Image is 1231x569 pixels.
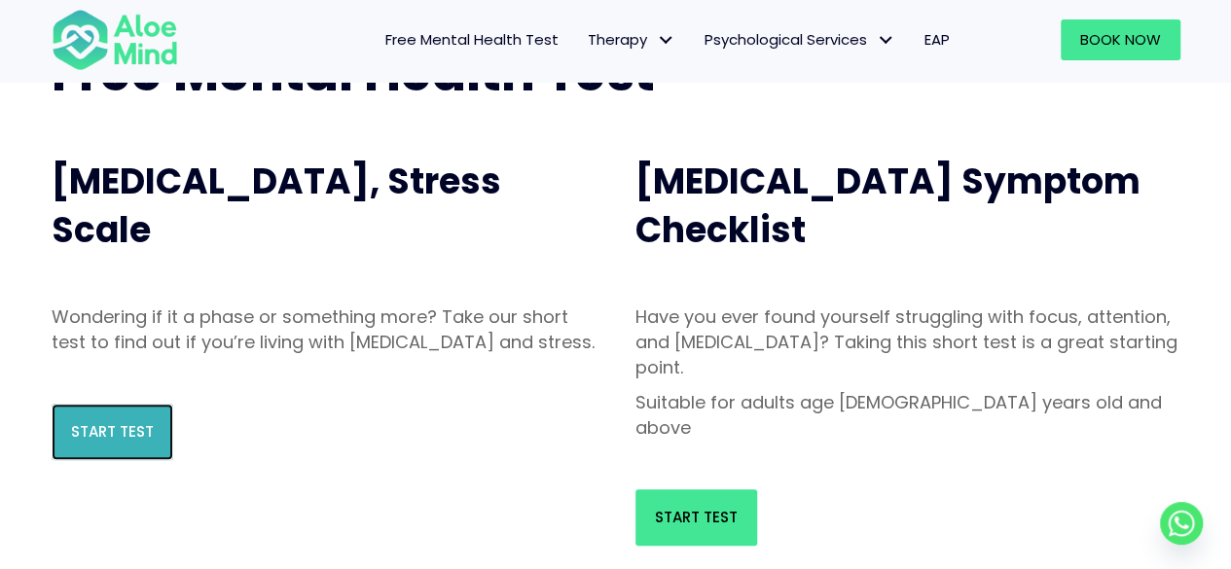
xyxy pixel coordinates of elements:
[655,507,738,527] span: Start Test
[371,19,573,60] a: Free Mental Health Test
[690,19,910,60] a: Psychological ServicesPsychological Services: submenu
[1080,29,1161,50] span: Book Now
[910,19,964,60] a: EAP
[635,390,1180,441] p: Suitable for adults age [DEMOGRAPHIC_DATA] years old and above
[1160,502,1203,545] a: Whatsapp
[573,19,690,60] a: TherapyTherapy: submenu
[52,157,501,255] span: [MEDICAL_DATA], Stress Scale
[52,8,178,72] img: Aloe mind Logo
[1061,19,1180,60] a: Book Now
[635,489,757,546] a: Start Test
[385,29,559,50] span: Free Mental Health Test
[52,404,173,460] a: Start Test
[52,304,597,355] p: Wondering if it a phase or something more? Take our short test to find out if you’re living with ...
[635,157,1140,255] span: [MEDICAL_DATA] Symptom Checklist
[652,26,680,54] span: Therapy: submenu
[588,29,675,50] span: Therapy
[872,26,900,54] span: Psychological Services: submenu
[705,29,895,50] span: Psychological Services
[924,29,950,50] span: EAP
[203,19,964,60] nav: Menu
[71,421,154,442] span: Start Test
[635,304,1180,380] p: Have you ever found yourself struggling with focus, attention, and [MEDICAL_DATA]? Taking this sh...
